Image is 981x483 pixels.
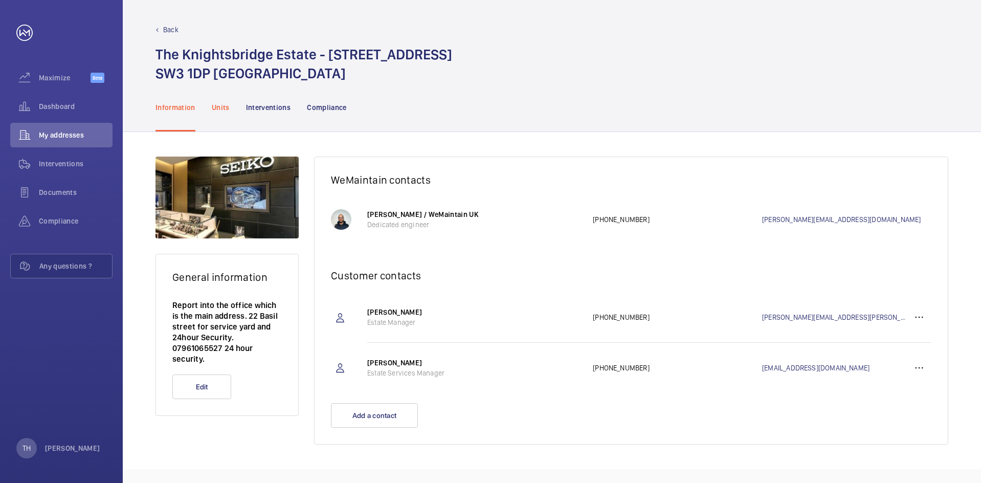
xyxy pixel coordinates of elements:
p: [PERSON_NAME] [367,307,583,317]
a: [PERSON_NAME][EMAIL_ADDRESS][PERSON_NAME][DOMAIN_NAME] [762,312,907,322]
span: Documents [39,187,113,197]
span: My addresses [39,130,113,140]
span: Maximize [39,73,91,83]
button: Edit [172,375,231,399]
span: Any questions ? [39,261,112,271]
a: [PERSON_NAME][EMAIL_ADDRESS][DOMAIN_NAME] [762,214,931,225]
p: Dedicated engineer [367,219,583,230]
p: TH [23,443,31,453]
button: Add a contact [331,403,418,428]
h2: Customer contacts [331,269,931,282]
p: Back [163,25,179,35]
p: Units [212,102,230,113]
p: Interventions [246,102,291,113]
span: Compliance [39,216,113,226]
span: Interventions [39,159,113,169]
p: [PERSON_NAME] [45,443,100,453]
p: [PHONE_NUMBER] [593,312,762,322]
a: [EMAIL_ADDRESS][DOMAIN_NAME] [762,363,907,373]
p: Information [155,102,195,113]
span: Beta [91,73,104,83]
h1: The Knightsbridge Estate - [STREET_ADDRESS] SW3 1DP [GEOGRAPHIC_DATA] [155,45,452,83]
span: Dashboard [39,101,113,112]
h2: General information [172,271,282,283]
p: Compliance [307,102,347,113]
p: [PHONE_NUMBER] [593,214,762,225]
p: [PHONE_NUMBER] [593,363,762,373]
p: [PERSON_NAME] [367,358,583,368]
p: Estate Services Manager [367,368,583,378]
h2: WeMaintain contacts [331,173,931,186]
p: [PERSON_NAME] / WeMaintain UK [367,209,583,219]
p: Report into the office which is the main address. 22 Basil street for service yard and 24hour Sec... [172,300,282,364]
p: Estate Manager [367,317,583,327]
